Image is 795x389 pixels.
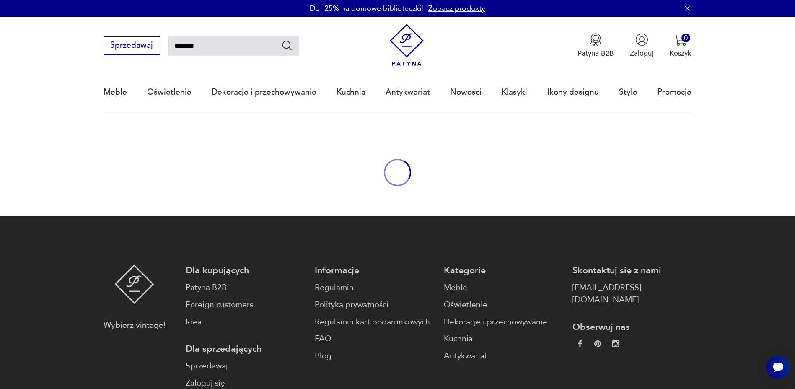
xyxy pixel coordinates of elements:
[315,265,434,277] p: Informacje
[147,73,192,112] a: Oświetlenie
[315,282,434,294] a: Regulamin
[577,33,614,58] a: Ikona medaluPatyna B2B
[104,73,127,112] a: Meble
[337,73,365,112] a: Kuchnia
[630,49,653,58] p: Zaloguj
[619,73,637,112] a: Style
[589,33,602,46] img: Ikona medalu
[315,316,434,328] a: Regulamin kart podarunkowych
[444,282,563,294] a: Meble
[444,299,563,311] a: Oświetlenie
[444,333,563,345] a: Kuchnia
[767,355,790,379] iframe: Smartsupp widget button
[104,36,160,55] button: Sprzedawaj
[444,350,563,362] a: Antykwariat
[104,319,166,332] p: Wybierz vintage!
[635,33,648,46] img: Ikonka użytkownika
[547,73,599,112] a: Ikony designu
[572,282,691,306] a: [EMAIL_ADDRESS][DOMAIN_NAME]
[444,316,563,328] a: Dekoracje i przechowywanie
[658,73,691,112] a: Promocje
[186,316,305,328] a: Idea
[315,299,434,311] a: Polityka prywatności
[502,73,527,112] a: Klasyki
[186,360,305,372] a: Sprzedawaj
[212,73,316,112] a: Dekoracje i przechowywanie
[450,73,482,112] a: Nowości
[612,340,619,347] img: c2fd9cf7f39615d9d6839a72ae8e59e5.webp
[630,33,653,58] button: Zaloguj
[310,3,423,14] p: Do -25% na domowe biblioteczki!
[386,73,430,112] a: Antykwariat
[186,282,305,294] a: Patyna B2B
[577,340,583,347] img: da9060093f698e4c3cedc1453eec5031.webp
[114,265,154,304] img: Patyna - sklep z meblami i dekoracjami vintage
[669,49,691,58] p: Koszyk
[669,33,691,58] button: 0Koszyk
[315,333,434,345] a: FAQ
[572,321,691,333] p: Obserwuj nas
[577,49,614,58] p: Patyna B2B
[186,265,305,277] p: Dla kupujących
[281,39,293,52] button: Szukaj
[572,265,691,277] p: Skontaktuj się z nami
[681,34,690,42] div: 0
[444,265,563,277] p: Kategorie
[315,350,434,362] a: Blog
[104,43,160,49] a: Sprzedawaj
[186,299,305,311] a: Foreign customers
[428,3,485,14] a: Zobacz produkty
[186,343,305,355] p: Dla sprzedających
[674,33,687,46] img: Ikona koszyka
[577,33,614,58] button: Patyna B2B
[594,340,601,347] img: 37d27d81a828e637adc9f9cb2e3d3a8a.webp
[386,24,428,66] img: Patyna - sklep z meblami i dekoracjami vintage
